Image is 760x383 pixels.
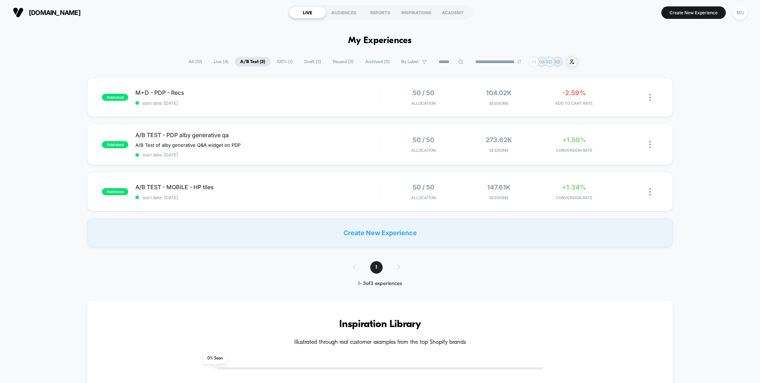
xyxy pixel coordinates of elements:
h1: My Experiences [348,36,412,46]
span: Sessions [463,195,535,200]
div: REPORTS [362,7,398,18]
span: ADD TO CART RATE [538,101,610,106]
span: M+D - PDP - Recs [135,89,379,96]
div: + 1 [529,57,539,67]
span: Draft ( 3 ) [299,57,326,67]
span: -2.59% [562,89,586,97]
span: published [102,141,128,148]
span: 104.02k [486,89,512,97]
span: A/B TEST - PDP alby generative qa [135,131,379,139]
div: MG [733,6,747,20]
span: 1 [370,261,383,274]
div: AUDIENCES [326,7,362,18]
div: 1 - 3 of 3 experiences [346,281,414,287]
span: start date: [DATE] [135,152,379,157]
img: end [517,59,521,64]
span: Sessions [463,148,535,153]
span: 0 % Seen [203,353,227,364]
span: 100% ( 1 ) [272,57,298,67]
button: Create New Experience [661,6,726,19]
button: [DOMAIN_NAME] [11,7,83,18]
p: AB [554,59,560,64]
span: CONVERSION RATE [538,195,610,200]
span: 147.61k [487,183,511,191]
span: published [102,94,128,101]
h4: Illustrated through real customer examples from the top Shopify brands [109,339,651,346]
span: published [102,188,128,195]
img: Visually logo [13,7,24,18]
span: A/B TEST - MOBILE - HP tiles [135,183,379,191]
span: A/B Test of alby generative Q&A widget on PDP [135,142,241,148]
span: start date: [DATE] [135,100,379,106]
span: Archived ( 3 ) [360,57,395,67]
span: All ( 10 ) [183,57,207,67]
div: Create New Experience [87,218,672,247]
img: close [649,94,651,101]
span: Allocation [411,148,436,153]
span: Allocation [411,101,436,106]
span: Sessions [463,101,535,106]
span: By Label [401,59,418,64]
span: +1.50% [562,136,586,144]
span: start date: [DATE] [135,195,379,200]
span: A/B Test ( 3 ) [235,57,270,67]
span: 50 / 50 [413,89,434,97]
p: KW [538,59,545,64]
span: 50 / 50 [413,183,434,191]
div: ACADEMY [435,7,471,18]
span: 273.62k [486,136,512,144]
span: Paused ( 3 ) [327,57,359,67]
h3: Inspiration Library [109,319,651,330]
span: [DOMAIN_NAME] [29,9,81,16]
p: FD [547,59,552,64]
div: LIVE [289,7,326,18]
span: Allocation [411,195,436,200]
img: close [649,141,651,148]
span: Live ( 4 ) [208,57,234,67]
img: close [649,188,651,196]
span: +1.34% [562,183,586,191]
span: CONVERSION RATE [538,148,610,153]
button: MG [731,5,749,20]
span: 50 / 50 [413,136,434,144]
div: INSPIRATIONS [398,7,435,18]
